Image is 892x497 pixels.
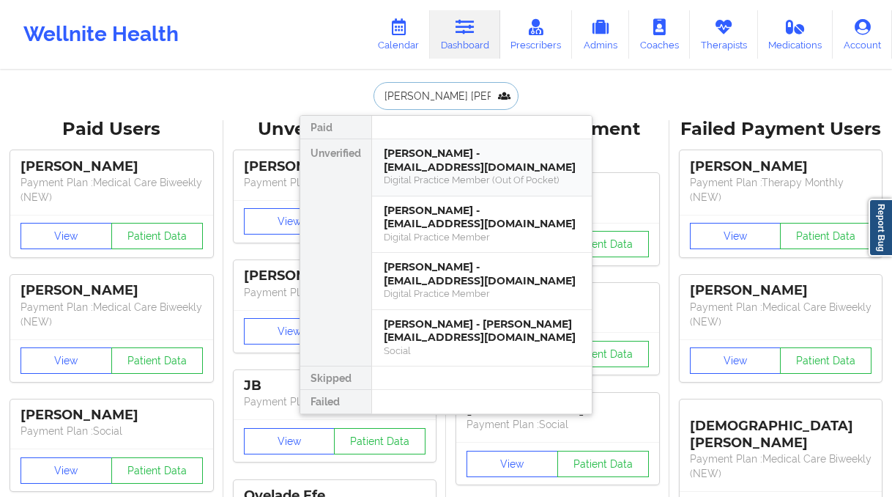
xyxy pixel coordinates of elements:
div: Unverified Users [234,118,436,141]
p: Payment Plan : Medical Care Biweekly (NEW) [690,452,872,481]
div: [PERSON_NAME] [21,407,203,424]
div: [PERSON_NAME] [690,158,872,175]
button: Patient Data [111,347,203,374]
p: Payment Plan : Therapy Monthly (NEW) [690,175,872,205]
button: View [21,223,112,249]
p: Payment Plan : Unmatched Plan [244,175,426,190]
div: Digital Practice Member (Out Of Pocket) [384,174,580,186]
p: Payment Plan : Unmatched Plan [244,394,426,409]
button: View [21,347,112,374]
div: [PERSON_NAME] - [EMAIL_ADDRESS][DOMAIN_NAME] [384,204,580,231]
div: Social [384,345,580,357]
div: Digital Practice Member [384,287,580,300]
button: Patient Data [557,451,649,477]
div: Digital Practice Member [384,231,580,243]
p: Payment Plan : Medical Care Biweekly (NEW) [21,300,203,329]
button: View [21,457,112,484]
p: Payment Plan : Social [467,417,649,432]
a: Report Bug [869,199,892,257]
a: Calendar [367,10,430,59]
p: Payment Plan : Medical Care Biweekly (NEW) [21,175,203,205]
div: [PERSON_NAME] [21,158,203,175]
a: Therapists [690,10,758,59]
a: Prescribers [500,10,573,59]
p: Payment Plan : Social [21,424,203,438]
div: [DEMOGRAPHIC_DATA][PERSON_NAME] [690,407,872,452]
div: [PERSON_NAME] [21,282,203,299]
p: Payment Plan : Medical Care Biweekly (NEW) [690,300,872,329]
a: Medications [758,10,833,59]
div: [PERSON_NAME] [244,268,426,284]
div: [PERSON_NAME] - [PERSON_NAME][EMAIL_ADDRESS][DOMAIN_NAME] [384,317,580,345]
a: Coaches [629,10,690,59]
button: View [690,223,781,249]
div: Paid [300,116,371,139]
button: View [244,208,335,235]
button: View [244,428,335,454]
button: Patient Data [111,223,203,249]
div: [PERSON_NAME] - [EMAIL_ADDRESS][DOMAIN_NAME] [384,147,580,174]
button: Patient Data [780,347,871,374]
a: Dashboard [430,10,500,59]
button: View [690,347,781,374]
div: Paid Users [10,118,213,141]
button: Patient Data [111,457,203,484]
div: Unverified [300,139,371,367]
a: Account [833,10,892,59]
button: View [467,451,558,477]
button: Patient Data [334,428,425,454]
a: Admins [572,10,629,59]
button: Patient Data [557,341,649,367]
div: JB [244,378,426,394]
div: Failed Payment Users [680,118,882,141]
button: Patient Data [557,231,649,257]
div: [PERSON_NAME] [690,282,872,299]
div: Skipped [300,367,371,390]
div: Failed [300,390,371,413]
div: [PERSON_NAME] [244,158,426,175]
button: Patient Data [780,223,871,249]
p: Payment Plan : Unmatched Plan [244,285,426,300]
button: View [244,318,335,345]
div: [PERSON_NAME] - [EMAIL_ADDRESS][DOMAIN_NAME] [384,260,580,287]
